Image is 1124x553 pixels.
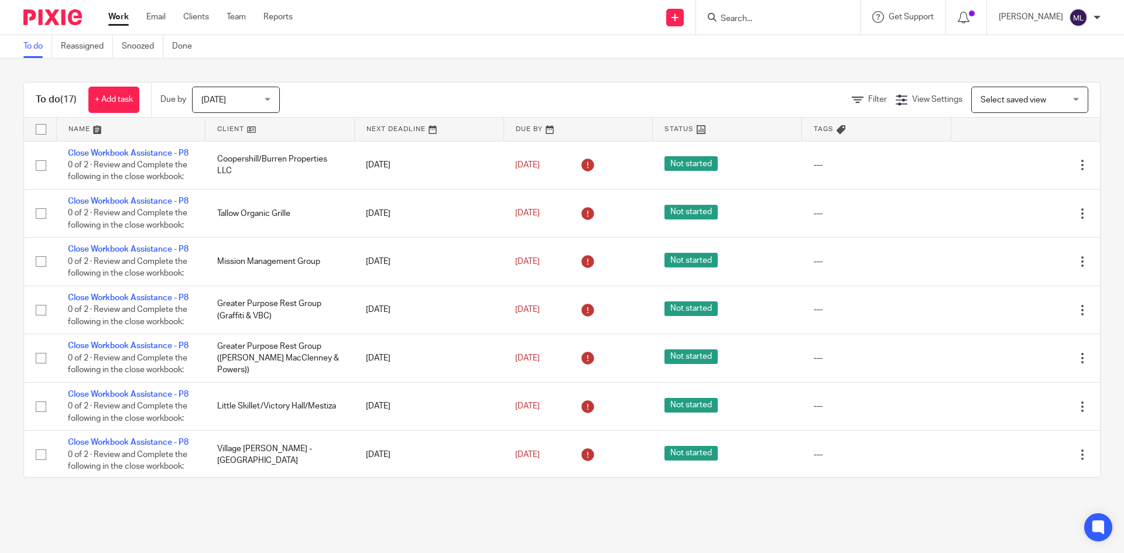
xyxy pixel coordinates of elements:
td: [DATE] [354,189,503,237]
span: 0 of 2 · Review and Complete the following in the close workbook: [68,161,187,181]
span: 0 of 2 · Review and Complete the following in the close workbook: [68,257,187,278]
td: [DATE] [354,431,503,479]
span: [DATE] [201,96,226,104]
span: [DATE] [515,305,540,314]
input: Search [719,14,825,25]
a: Close Workbook Assistance - P8 [68,245,189,253]
a: Close Workbook Assistance - P8 [68,390,189,399]
td: Tallow Organic Grille [205,189,355,237]
div: --- [814,352,940,364]
td: [DATE] [354,238,503,286]
span: [DATE] [515,209,540,218]
a: Clients [183,11,209,23]
td: Village [PERSON_NAME] - [GEOGRAPHIC_DATA] [205,431,355,479]
span: (17) [60,95,77,104]
a: Reports [263,11,293,23]
span: Get Support [889,13,934,21]
span: Not started [664,156,718,171]
span: Not started [664,301,718,316]
td: Mission Management Group [205,238,355,286]
span: 0 of 2 · Review and Complete the following in the close workbook: [68,402,187,423]
td: Greater Purpose Rest Group ([PERSON_NAME] MacClenney & Powers)) [205,334,355,382]
p: [PERSON_NAME] [999,11,1063,23]
div: --- [814,159,940,171]
span: Not started [664,446,718,461]
a: Close Workbook Assistance - P8 [68,149,189,157]
div: --- [814,400,940,412]
a: Close Workbook Assistance - P8 [68,197,189,205]
span: 0 of 2 · Review and Complete the following in the close workbook: [68,354,187,375]
span: 0 of 2 · Review and Complete the following in the close workbook: [68,305,187,326]
a: Done [172,35,201,58]
a: Team [227,11,246,23]
img: svg%3E [1069,8,1088,27]
td: [DATE] [354,141,503,189]
a: + Add task [88,87,139,113]
a: To do [23,35,52,58]
span: View Settings [912,95,962,104]
span: Not started [664,253,718,267]
a: Work [108,11,129,23]
span: Filter [868,95,887,104]
td: Little Skillet/Victory Hall/Mestiza [205,382,355,430]
span: [DATE] [515,402,540,410]
td: [DATE] [354,334,503,382]
img: Pixie [23,9,82,25]
a: Snoozed [122,35,163,58]
td: Coopershill/Burren Properties LLC [205,141,355,189]
a: Email [146,11,166,23]
span: Select saved view [981,96,1046,104]
span: Tags [814,126,834,132]
span: Not started [664,398,718,413]
span: Not started [664,205,718,219]
div: --- [814,256,940,267]
span: [DATE] [515,161,540,169]
td: [DATE] [354,286,503,334]
p: Due by [160,94,186,105]
td: [DATE] [354,382,503,430]
span: 0 of 2 · Review and Complete the following in the close workbook: [68,209,187,230]
span: [DATE] [515,257,540,266]
a: Close Workbook Assistance - P8 [68,342,189,350]
a: Reassigned [61,35,113,58]
a: Close Workbook Assistance - P8 [68,294,189,302]
span: [DATE] [515,451,540,459]
div: --- [814,208,940,219]
a: Close Workbook Assistance - P8 [68,438,189,446]
h1: To do [36,94,77,106]
div: --- [814,304,940,315]
span: Not started [664,349,718,364]
span: 0 of 2 · Review and Complete the following in the close workbook: [68,451,187,471]
span: [DATE] [515,354,540,362]
td: Greater Purpose Rest Group (Graffiti & VBC) [205,286,355,334]
div: --- [814,449,940,461]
